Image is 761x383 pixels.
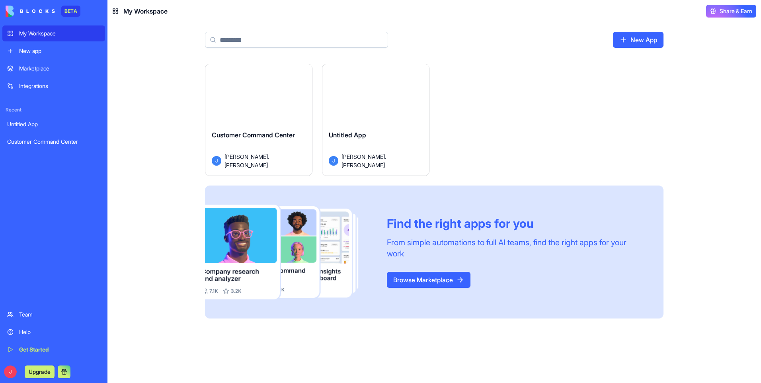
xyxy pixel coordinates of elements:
span: Recent [2,107,105,113]
span: Share & Earn [720,7,752,15]
a: Customer Command CenterJ[PERSON_NAME].[PERSON_NAME] [205,64,312,176]
div: Customer Command Center [7,138,100,146]
div: Team [19,311,100,319]
button: Upgrade [25,365,55,378]
a: BETA [6,6,80,17]
span: J [212,156,221,166]
span: My Workspace [123,6,168,16]
div: Find the right apps for you [387,216,644,231]
a: New app [2,43,105,59]
a: Integrations [2,78,105,94]
div: My Workspace [19,29,100,37]
span: Customer Command Center [212,131,295,139]
div: BETA [61,6,80,17]
a: Upgrade [25,367,55,375]
div: New app [19,47,100,55]
span: [PERSON_NAME].[PERSON_NAME] [224,152,306,169]
span: J [4,365,17,378]
span: Untitled App [329,131,366,139]
a: Browse Marketplace [387,272,470,288]
div: Integrations [19,82,100,90]
div: From simple automations to full AI teams, find the right apps for your work [387,237,644,259]
a: Help [2,324,105,340]
a: Get Started [2,342,105,358]
div: Get Started [19,346,100,354]
a: Marketplace [2,61,105,76]
img: Frame_181_egmpey.png [205,205,374,300]
a: My Workspace [2,25,105,41]
div: Help [19,328,100,336]
button: Share & Earn [706,5,756,18]
span: J [329,156,338,166]
div: Untitled App [7,120,100,128]
img: logo [6,6,55,17]
span: [PERSON_NAME].[PERSON_NAME] [341,152,423,169]
a: New App [613,32,663,48]
a: Untitled App [2,116,105,132]
a: Team [2,307,105,322]
a: Customer Command Center [2,134,105,150]
div: Marketplace [19,64,100,72]
a: Untitled AppJ[PERSON_NAME].[PERSON_NAME] [322,64,429,176]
